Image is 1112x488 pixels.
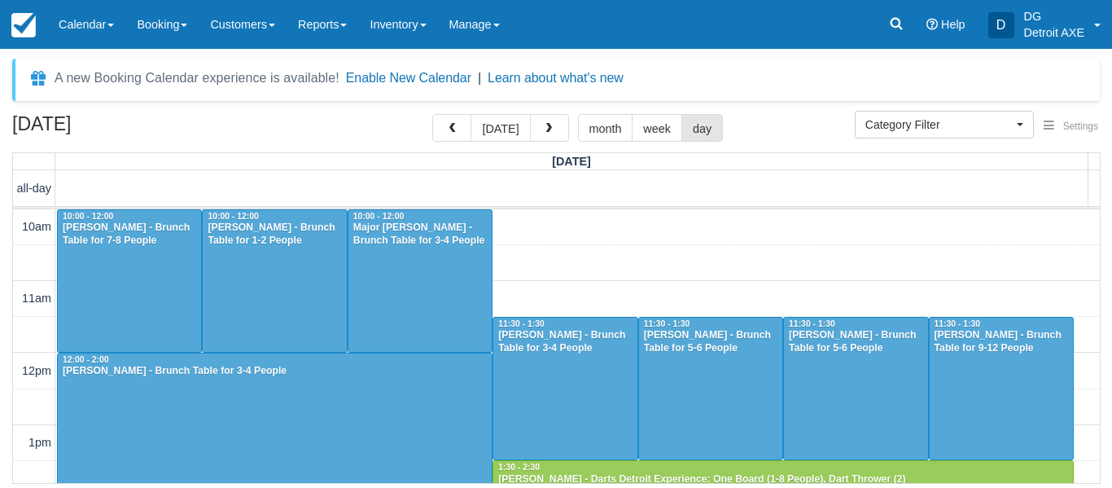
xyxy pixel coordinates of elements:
[63,212,113,221] span: 10:00 - 12:00
[353,212,404,221] span: 10:00 - 12:00
[352,222,488,248] div: Major [PERSON_NAME] - Brunch Table for 3-4 People
[789,319,835,328] span: 11:30 - 1:30
[941,18,965,31] span: Help
[348,209,493,353] a: 10:00 - 12:00Major [PERSON_NAME] - Brunch Table for 3-4 People
[471,114,530,142] button: [DATE]
[681,114,723,142] button: day
[926,19,938,30] i: Help
[17,182,51,195] span: all-day
[498,463,540,472] span: 1:30 - 2:30
[62,222,197,248] div: [PERSON_NAME] - Brunch Table for 7-8 People
[552,155,591,168] span: [DATE]
[498,319,545,328] span: 11:30 - 1:30
[57,209,202,353] a: 10:00 - 12:00[PERSON_NAME] - Brunch Table for 7-8 People
[783,317,928,461] a: 11:30 - 1:30[PERSON_NAME] - Brunch Table for 5-6 People
[988,12,1014,38] div: D
[578,114,633,142] button: month
[208,212,258,221] span: 10:00 - 12:00
[643,329,778,355] div: [PERSON_NAME] - Brunch Table for 5-6 People
[934,329,1069,355] div: [PERSON_NAME] - Brunch Table for 9-12 People
[1063,121,1098,132] span: Settings
[493,317,637,461] a: 11:30 - 1:30[PERSON_NAME] - Brunch Table for 3-4 People
[346,70,471,86] button: Enable New Calendar
[488,71,624,85] a: Learn about what's new
[63,355,109,364] span: 12:00 - 2:00
[644,319,690,328] span: 11:30 - 1:30
[865,117,1013,133] span: Category Filter
[478,71,481,85] span: |
[632,114,682,142] button: week
[638,317,783,461] a: 11:30 - 1:30[PERSON_NAME] - Brunch Table for 5-6 People
[497,329,633,355] div: [PERSON_NAME] - Brunch Table for 3-4 People
[11,13,36,37] img: checkfront-main-nav-mini-logo.png
[22,220,51,233] span: 10am
[55,68,339,88] div: A new Booking Calendar experience is available!
[929,317,1074,461] a: 11:30 - 1:30[PERSON_NAME] - Brunch Table for 9-12 People
[497,473,1069,486] div: [PERSON_NAME] - Darts Detroit Experience: One Board (1-8 People), Dart Thrower (2)
[855,111,1034,138] button: Category Filter
[22,292,51,305] span: 11am
[12,114,218,144] h2: [DATE]
[202,209,347,353] a: 10:00 - 12:00[PERSON_NAME] - Brunch Table for 1-2 People
[1034,115,1108,138] button: Settings
[788,329,923,355] div: [PERSON_NAME] - Brunch Table for 5-6 People
[28,436,51,449] span: 1pm
[1024,8,1084,24] p: DG
[935,319,981,328] span: 11:30 - 1:30
[62,365,488,378] div: [PERSON_NAME] - Brunch Table for 3-4 People
[22,364,51,377] span: 12pm
[1024,24,1084,41] p: Detroit AXE
[207,222,342,248] div: [PERSON_NAME] - Brunch Table for 1-2 People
